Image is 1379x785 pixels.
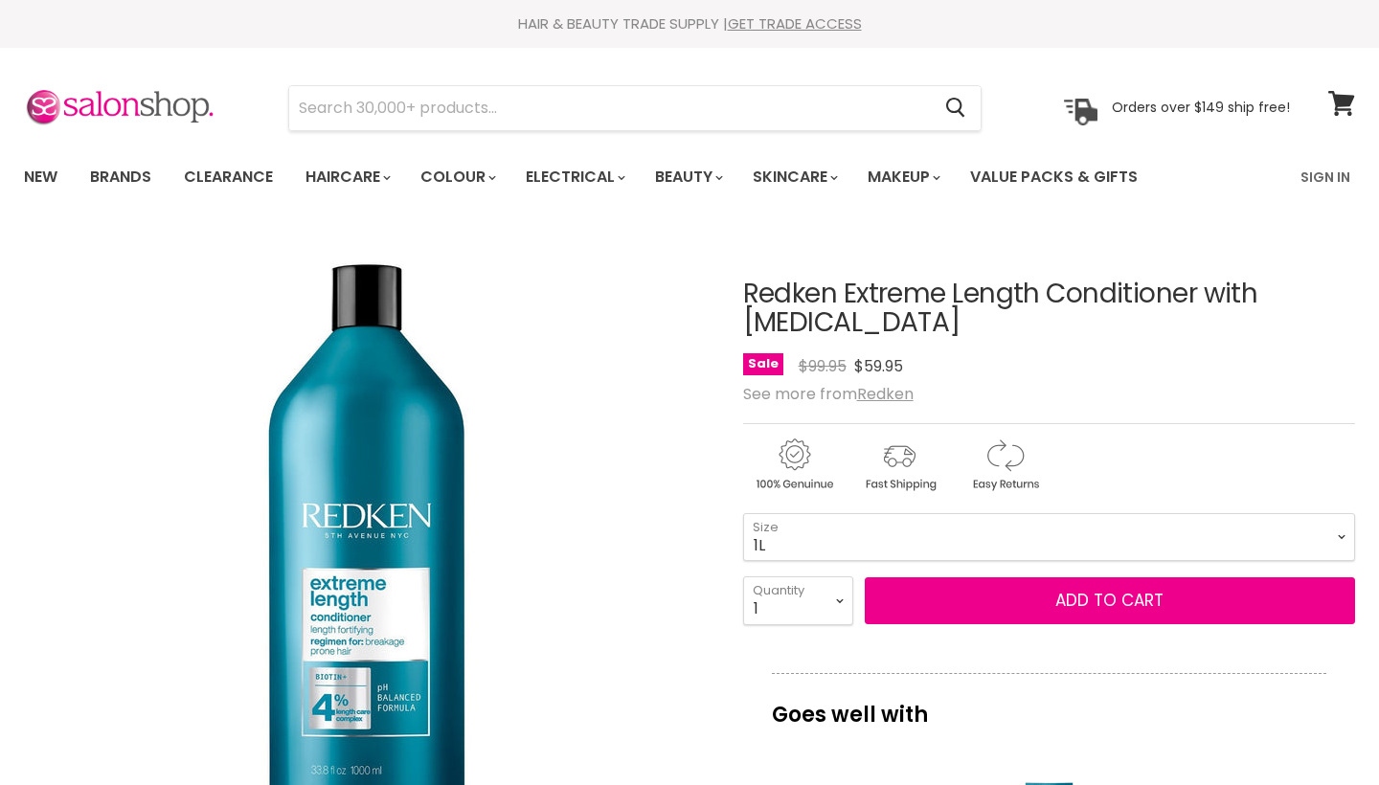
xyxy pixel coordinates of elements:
[10,149,1221,205] ul: Main menu
[738,157,849,197] a: Skincare
[406,157,508,197] a: Colour
[930,86,981,130] button: Search
[76,157,166,197] a: Brands
[848,436,950,494] img: shipping.gif
[743,280,1355,339] h1: Redken Extreme Length Conditioner with [MEDICAL_DATA]
[799,355,847,377] span: $99.95
[772,673,1326,736] p: Goes well with
[1289,157,1362,197] a: Sign In
[728,13,862,34] a: GET TRADE ACCESS
[743,353,783,375] span: Sale
[511,157,637,197] a: Electrical
[289,86,930,130] input: Search
[853,157,952,197] a: Makeup
[743,383,914,405] span: See more from
[170,157,287,197] a: Clearance
[641,157,735,197] a: Beauty
[954,436,1055,494] img: returns.gif
[854,355,903,377] span: $59.95
[288,85,982,131] form: Product
[743,576,853,624] select: Quantity
[857,383,914,405] a: Redken
[743,436,845,494] img: genuine.gif
[291,157,402,197] a: Haircare
[956,157,1152,197] a: Value Packs & Gifts
[1112,99,1290,116] p: Orders over $149 ship free!
[1055,589,1164,612] span: Add to cart
[865,577,1355,625] button: Add to cart
[10,157,72,197] a: New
